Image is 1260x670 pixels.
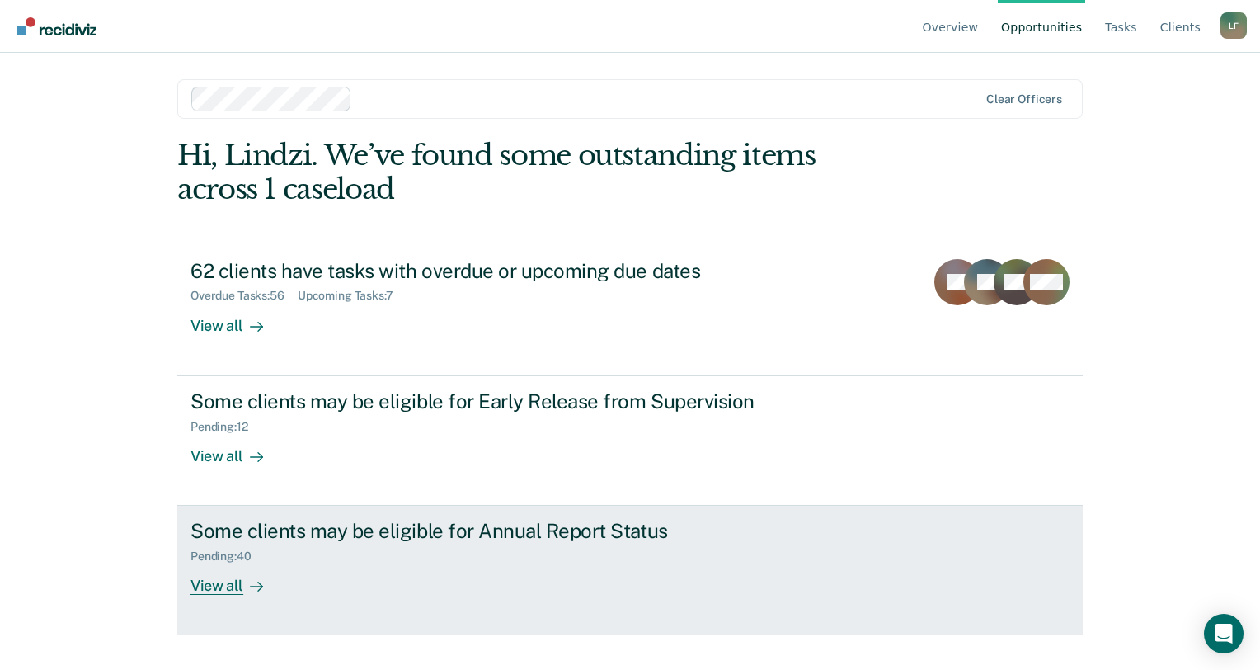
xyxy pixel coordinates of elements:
[177,139,901,206] div: Hi, Lindzi. We’ve found some outstanding items across 1 caseload
[177,506,1083,635] a: Some clients may be eligible for Annual Report StatusPending:40View all
[1204,614,1244,653] div: Open Intercom Messenger
[298,289,407,303] div: Upcoming Tasks : 7
[190,303,283,335] div: View all
[1220,12,1247,39] button: Profile dropdown button
[190,550,265,564] div: Pending : 40
[190,389,769,413] div: Some clients may be eligible for Early Release from Supervision
[17,17,96,35] img: Recidiviz
[190,420,261,434] div: Pending : 12
[190,433,283,465] div: View all
[1220,12,1247,39] div: L F
[986,92,1062,106] div: Clear officers
[177,375,1083,506] a: Some clients may be eligible for Early Release from SupervisionPending:12View all
[190,259,769,283] div: 62 clients have tasks with overdue or upcoming due dates
[190,519,769,543] div: Some clients may be eligible for Annual Report Status
[190,289,298,303] div: Overdue Tasks : 56
[190,564,283,596] div: View all
[177,246,1083,375] a: 62 clients have tasks with overdue or upcoming due datesOverdue Tasks:56Upcoming Tasks:7View all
